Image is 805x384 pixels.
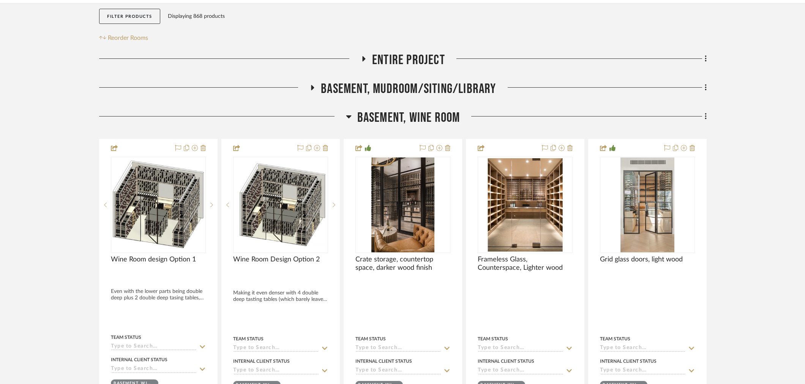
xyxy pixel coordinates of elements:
input: Type to Search… [355,367,441,375]
img: Wine Room Design Option 2 [234,161,327,248]
div: Internal Client Status [111,356,167,363]
span: Basement, Mudroom/Siting/Library [321,81,496,97]
div: Displaying 868 products [168,9,225,24]
div: Team Status [478,335,508,342]
span: Basement, Wine Room [357,110,460,126]
img: Wine Room design Option 1 [112,159,205,250]
button: Reorder Rooms [99,33,148,42]
div: Team Status [233,335,264,342]
div: Team Status [600,335,630,342]
div: Internal Client Status [355,358,412,365]
img: Grid glass doors, light wood [620,157,674,252]
span: Frameless Glass, Counterspace, Lighter wood [478,255,573,272]
div: Internal Client Status [478,358,534,365]
div: 0 [356,157,450,253]
button: Filter Products [99,9,160,24]
span: Wine Room design Option 1 [111,255,196,264]
img: Crate storage, countertop space, darker wood finish [371,157,434,252]
input: Type to Search… [600,345,686,352]
input: Type to Search… [355,345,441,352]
input: Type to Search… [478,367,563,375]
input: Type to Search… [233,345,319,352]
div: Team Status [111,334,141,341]
div: Team Status [355,335,386,342]
span: Entire Project [372,52,445,68]
span: Crate storage, countertop space, darker wood finish [355,255,450,272]
input: Type to Search… [111,366,197,373]
input: Type to Search… [233,367,319,375]
img: Frameless Glass, Counterspace, Lighter wood [478,158,572,252]
input: Type to Search… [478,345,563,352]
input: Type to Search… [600,367,686,375]
span: Grid glass doors, light wood [600,255,683,264]
span: Wine Room Design Option 2 [233,255,320,264]
div: Internal Client Status [600,358,657,365]
span: Reorder Rooms [108,33,148,42]
div: Internal Client Status [233,358,290,365]
input: Type to Search… [111,343,197,351]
